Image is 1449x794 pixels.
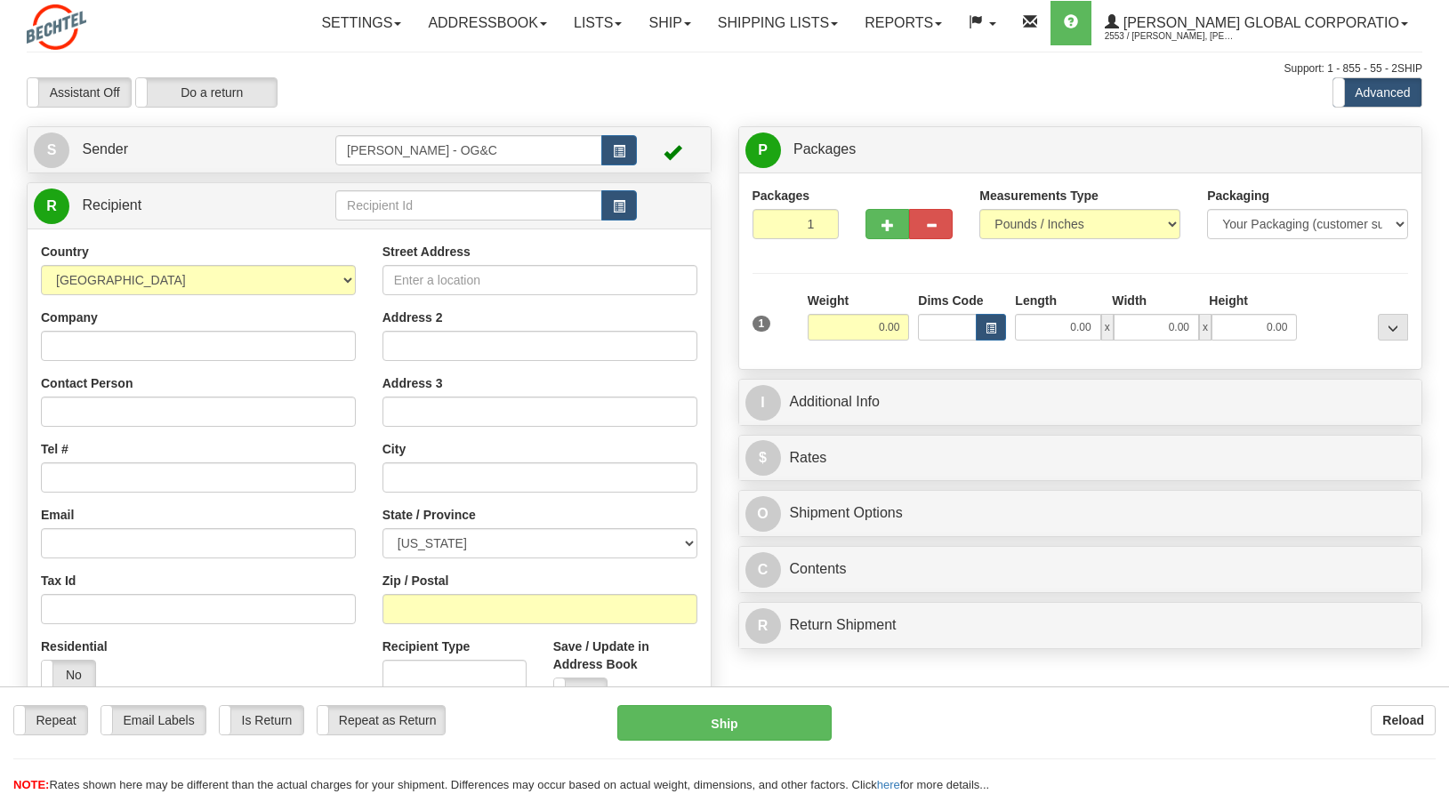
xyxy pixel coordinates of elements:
[382,638,471,655] label: Recipient Type
[1378,314,1408,341] div: ...
[745,385,781,421] span: I
[41,572,76,589] label: Tax Id
[41,506,74,524] label: Email
[13,778,49,791] span: NOTE:
[34,188,69,224] span: R
[382,243,471,261] label: Street Address
[382,440,406,458] label: City
[41,638,108,655] label: Residential
[1382,713,1424,727] b: Reload
[793,141,856,156] span: Packages
[41,440,68,458] label: Tel #
[1119,15,1399,30] span: [PERSON_NAME] Global Corporatio
[42,661,95,689] label: No
[1112,292,1147,309] label: Width
[382,572,449,589] label: Zip / Postal
[1199,314,1212,341] span: x
[745,440,781,476] span: $
[82,141,128,156] span: Sender
[27,4,86,50] img: logo2553.jpg
[979,187,1099,205] label: Measurements Type
[745,608,781,644] span: R
[704,1,851,45] a: Shipping lists
[560,1,635,45] a: Lists
[1101,314,1114,341] span: x
[335,135,602,165] input: Sender Id
[753,187,810,205] label: Packages
[41,243,89,261] label: Country
[382,265,697,295] input: Enter a location
[27,61,1422,76] div: Support: 1 - 855 - 55 - 2SHIP
[553,638,697,673] label: Save / Update in Address Book
[382,506,476,524] label: State / Province
[101,706,205,734] label: Email Labels
[1371,705,1436,735] button: Reload
[382,374,443,392] label: Address 3
[318,706,445,734] label: Repeat as Return
[1091,1,1421,45] a: [PERSON_NAME] Global Corporatio 2553 / [PERSON_NAME], [PERSON_NAME]
[1333,78,1421,107] label: Advanced
[28,78,131,107] label: Assistant Off
[82,197,141,213] span: Recipient
[136,78,277,107] label: Do a return
[41,374,133,392] label: Contact Person
[851,1,955,45] a: Reports
[745,551,1416,588] a: CContents
[34,132,335,168] a: S Sender
[635,1,704,45] a: Ship
[34,132,69,168] span: S
[1015,292,1057,309] label: Length
[308,1,415,45] a: Settings
[617,705,832,741] button: Ship
[554,678,608,707] label: No
[382,309,443,326] label: Address 2
[1209,292,1248,309] label: Height
[745,495,1416,532] a: OShipment Options
[1207,187,1269,205] label: Packaging
[745,552,781,588] span: C
[808,292,849,309] label: Weight
[1105,28,1238,45] span: 2553 / [PERSON_NAME], [PERSON_NAME]
[14,706,87,734] label: Repeat
[220,706,303,734] label: Is Return
[335,190,602,221] input: Recipient Id
[745,132,1416,168] a: P Packages
[745,384,1416,421] a: IAdditional Info
[745,132,781,168] span: P
[415,1,560,45] a: Addressbook
[918,292,983,309] label: Dims Code
[41,309,98,326] label: Company
[745,496,781,532] span: O
[877,778,900,791] a: here
[1408,306,1447,487] iframe: chat widget
[753,316,771,332] span: 1
[34,188,302,224] a: R Recipient
[745,440,1416,477] a: $Rates
[745,607,1416,644] a: RReturn Shipment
